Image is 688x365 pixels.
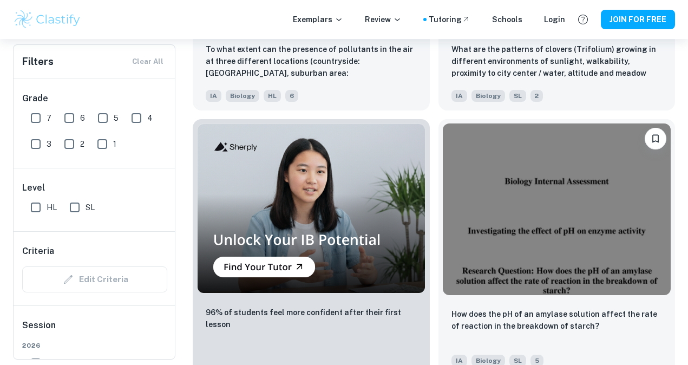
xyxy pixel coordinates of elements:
[80,112,85,124] span: 6
[645,128,666,149] button: Please log in to bookmark exemplars
[22,266,167,292] div: Criteria filters are unavailable when searching by topic
[509,90,526,102] span: SL
[443,123,671,295] img: Biology IA example thumbnail: How does the pH of an amylase solution a
[22,341,167,350] span: 2026
[206,43,417,80] p: To what extent can the presence of pollutants in the air at three different locations (countrysid...
[264,90,281,102] span: HL
[22,319,167,341] h6: Session
[365,14,402,25] p: Review
[451,308,663,332] p: How does the pH of an amylase solution affect the rate of reaction in the breakdown of starch?
[22,245,54,258] h6: Criteria
[114,112,119,124] span: 5
[574,10,592,29] button: Help and Feedback
[197,123,425,294] img: Thumbnail
[47,201,57,213] span: HL
[544,14,565,25] a: Login
[113,138,116,150] span: 1
[601,10,675,29] button: JOIN FOR FREE
[429,14,470,25] a: Tutoring
[86,201,95,213] span: SL
[530,90,543,102] span: 2
[492,14,522,25] a: Schools
[22,92,167,105] h6: Grade
[47,112,51,124] span: 7
[451,90,467,102] span: IA
[293,14,343,25] p: Exemplars
[13,9,82,30] img: Clastify logo
[471,90,505,102] span: Biology
[147,112,153,124] span: 4
[206,307,417,330] p: 96% of students feel more confident after their first lesson
[80,138,84,150] span: 2
[226,90,259,102] span: Biology
[22,54,54,69] h6: Filters
[22,181,167,194] h6: Level
[285,90,298,102] span: 6
[206,90,221,102] span: IA
[47,138,51,150] span: 3
[451,43,663,80] p: What are the patterns of clovers (Trifolium) growing in different environments of sunlight, walka...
